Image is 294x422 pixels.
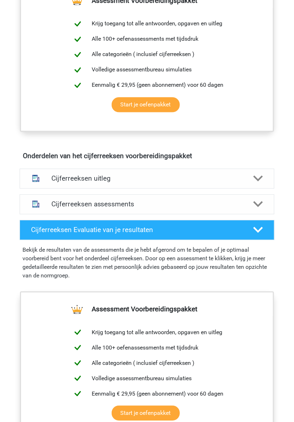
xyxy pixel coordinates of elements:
a: Cijferreeksen Evaluatie van je resultaten [17,220,277,240]
img: cijferreeksen assessments [29,197,43,212]
h4: Cijferreeksen Evaluatie van je resultaten [31,226,243,234]
a: assessments Cijferreeksen assessments [17,195,277,215]
a: Start je oefenpakket [112,97,180,112]
p: Bekijk de resultaten van de assessments die je hebt afgerond om te bepalen of je optimaal voorber... [22,246,272,280]
h4: Cijferreeksen uitleg [51,175,243,183]
h4: Cijferreeksen assessments [51,200,243,209]
img: cijferreeksen uitleg [29,171,43,186]
a: Start je oefenpakket [112,406,180,421]
h4: Onderdelen van het cijferreeksen voorbereidingspakket [23,152,271,160]
a: uitleg Cijferreeksen uitleg [17,169,277,189]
